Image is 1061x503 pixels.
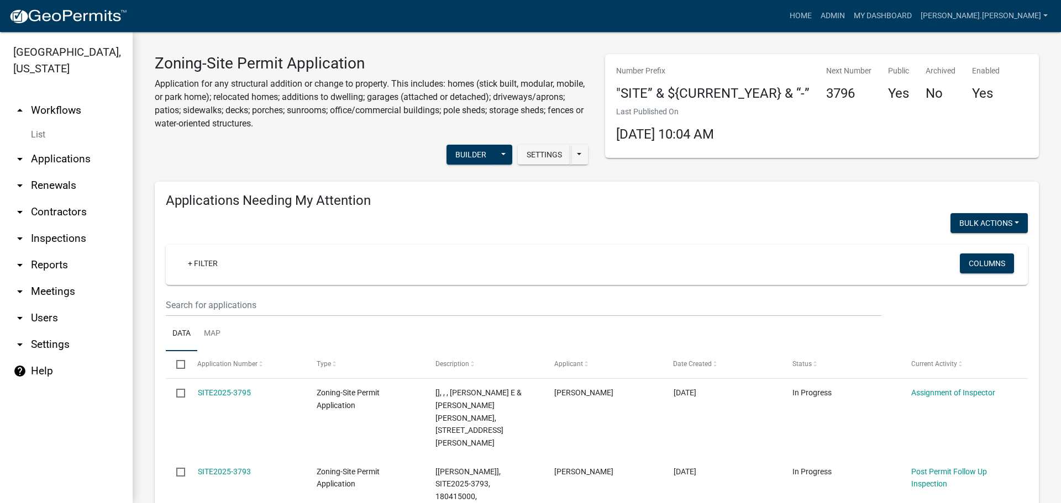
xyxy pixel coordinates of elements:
[849,6,916,27] a: My Dashboard
[950,213,1028,233] button: Bulk Actions
[972,65,1000,77] p: Enabled
[518,145,571,165] button: Settings
[317,388,380,410] span: Zoning-Site Permit Application
[13,179,27,192] i: arrow_drop_down
[425,351,544,378] datatable-header-cell: Description
[13,285,27,298] i: arrow_drop_down
[674,388,696,397] span: 08/12/2025
[663,351,781,378] datatable-header-cell: Date Created
[13,338,27,351] i: arrow_drop_down
[554,388,613,397] span: Sara B Knudson
[960,253,1014,273] button: Columns
[826,65,871,77] p: Next Number
[674,467,696,476] span: 08/12/2025
[197,316,227,352] a: Map
[926,65,955,77] p: Archived
[888,86,909,102] h4: Yes
[13,205,27,219] i: arrow_drop_down
[179,253,227,273] a: + Filter
[317,360,331,368] span: Type
[826,86,871,102] h4: 3796
[13,104,27,117] i: arrow_drop_up
[901,351,1020,378] datatable-header-cell: Current Activity
[616,106,714,118] p: Last Published On
[792,360,812,368] span: Status
[888,65,909,77] p: Public
[792,388,832,397] span: In Progress
[616,65,810,77] p: Number Prefix
[816,6,849,27] a: Admin
[155,77,589,130] p: Application for any structural addition or change to property. This includes: homes (stick built,...
[166,351,187,378] datatable-header-cell: Select
[785,6,816,27] a: Home
[911,467,987,489] a: Post Permit Follow Up Inspection
[166,316,197,352] a: Data
[674,360,712,368] span: Date Created
[911,388,995,397] a: Assignment of Inspector
[972,86,1000,102] h4: Yes
[435,388,522,447] span: [], , , BRIAN E & J BERG-GRAMER GRAMER, 11253 W LAKE EUNICE RD
[13,152,27,166] i: arrow_drop_down
[544,351,663,378] datatable-header-cell: Applicant
[616,126,714,142] span: [DATE] 10:04 AM
[13,258,27,272] i: arrow_drop_down
[306,351,425,378] datatable-header-cell: Type
[554,467,613,476] span: Gary Landsem
[198,467,251,476] a: SITE2025-3793
[317,467,380,489] span: Zoning-Site Permit Application
[916,6,1052,27] a: [PERSON_NAME].[PERSON_NAME]
[187,351,306,378] datatable-header-cell: Application Number
[198,360,258,368] span: Application Number
[166,193,1028,209] h4: Applications Needing My Attention
[155,54,589,73] h3: Zoning-Site Permit Application
[911,360,957,368] span: Current Activity
[926,86,955,102] h4: No
[198,388,251,397] a: SITE2025-3795
[13,311,27,325] i: arrow_drop_down
[616,86,810,102] h4: "SITE” & ${CURRENT_YEAR} & “-”
[166,294,881,316] input: Search for applications
[792,467,832,476] span: In Progress
[447,145,495,165] button: Builder
[13,232,27,245] i: arrow_drop_down
[782,351,901,378] datatable-header-cell: Status
[13,364,27,378] i: help
[554,360,583,368] span: Applicant
[435,360,469,368] span: Description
